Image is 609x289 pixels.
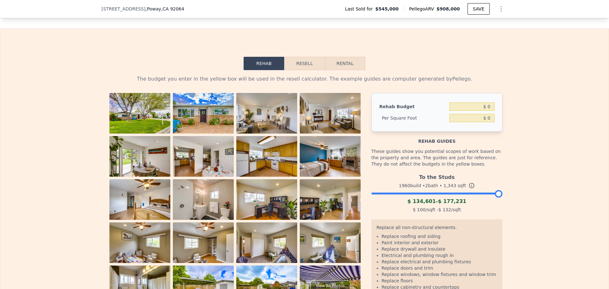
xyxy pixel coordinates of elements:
[371,132,502,144] div: Rehab guides
[382,233,497,240] li: Replace roofing and siding
[345,6,376,12] span: Last Sold for
[379,101,447,112] div: Rehab Budget
[382,240,497,246] li: Paint interior and exterior
[438,207,451,212] span: $ 132
[382,265,497,271] li: Replace doors and trim
[236,179,297,220] img: Property Photo 11
[161,6,184,11] span: , CA 92064
[101,6,146,12] span: [STREET_ADDRESS]
[371,171,502,181] div: To the Studs
[438,198,467,204] span: $ 177,231
[236,136,297,177] img: Property Photo 7
[300,222,361,263] img: Property Photo 16
[413,207,425,212] span: $ 100
[382,271,497,278] li: Replace windows, window fixtures and window trim
[300,136,361,177] img: Property Photo 8
[371,205,502,214] div: /sqft - /sqft
[409,6,437,12] span: Pellego ARV
[436,6,460,11] span: $908,000
[379,112,447,124] div: Per Square Foot
[382,252,497,259] li: Electrical and plumbing rough in
[146,6,184,12] span: , Poway
[109,179,170,220] img: Property Photo 9
[407,198,436,204] span: $ 134,601
[300,93,361,134] img: Property Photo 4
[173,222,234,263] img: Property Photo 14
[173,179,234,220] img: Property Photo 10
[377,224,497,233] div: Replace all non-structural elements.
[173,136,234,177] img: Property Photo 6
[109,222,170,263] img: Property Photo 13
[382,259,497,265] li: Replace electrical and plumbing fixtures
[371,181,502,190] div: 1960 build • 2 bath • sqft
[236,93,297,134] img: Property Photo 3
[173,93,234,134] img: Property Photo 2
[495,3,507,15] button: Show Options
[382,246,497,252] li: Replace drywall and insulate
[382,278,497,284] li: Replace floors
[375,6,399,12] span: $545,000
[107,75,502,83] div: The budget you enter in the yellow box will be used in the resell calculator. The example guides ...
[325,57,365,70] button: Rental
[109,93,170,134] img: Property Photo 1
[371,144,502,171] div: These guides show you potential scopes of work based on the property and area. The guides are jus...
[371,198,502,205] div: -
[468,3,490,15] button: SAVE
[244,57,284,70] button: Rehab
[284,57,324,70] button: Resell
[300,179,361,220] img: Property Photo 12
[236,222,297,263] img: Property Photo 15
[443,183,456,188] span: 1,343
[109,136,170,177] img: Property Photo 5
